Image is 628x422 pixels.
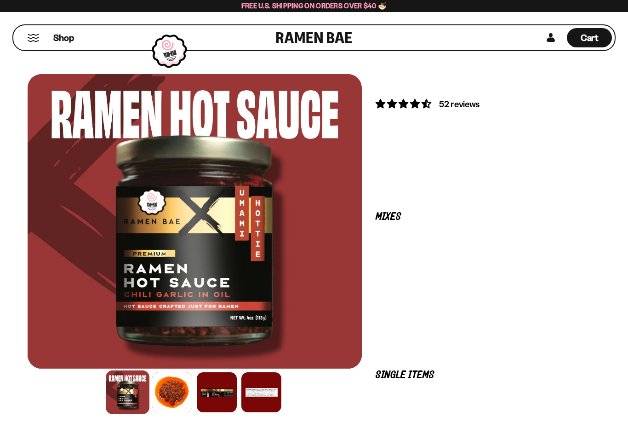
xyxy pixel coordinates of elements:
p: Mixes [376,213,587,221]
a: Shop [53,28,74,47]
button: Mobile Menu Trigger [27,34,40,42]
span: Cart [581,32,599,43]
span: 52 reviews [439,98,480,110]
div: Cart [567,25,612,50]
span: Shop [53,32,74,44]
p: Single Items [376,371,587,380]
span: 4.71 stars [376,98,433,110]
span: Free U.S. Shipping on Orders over $40 🍜 [241,1,387,10]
